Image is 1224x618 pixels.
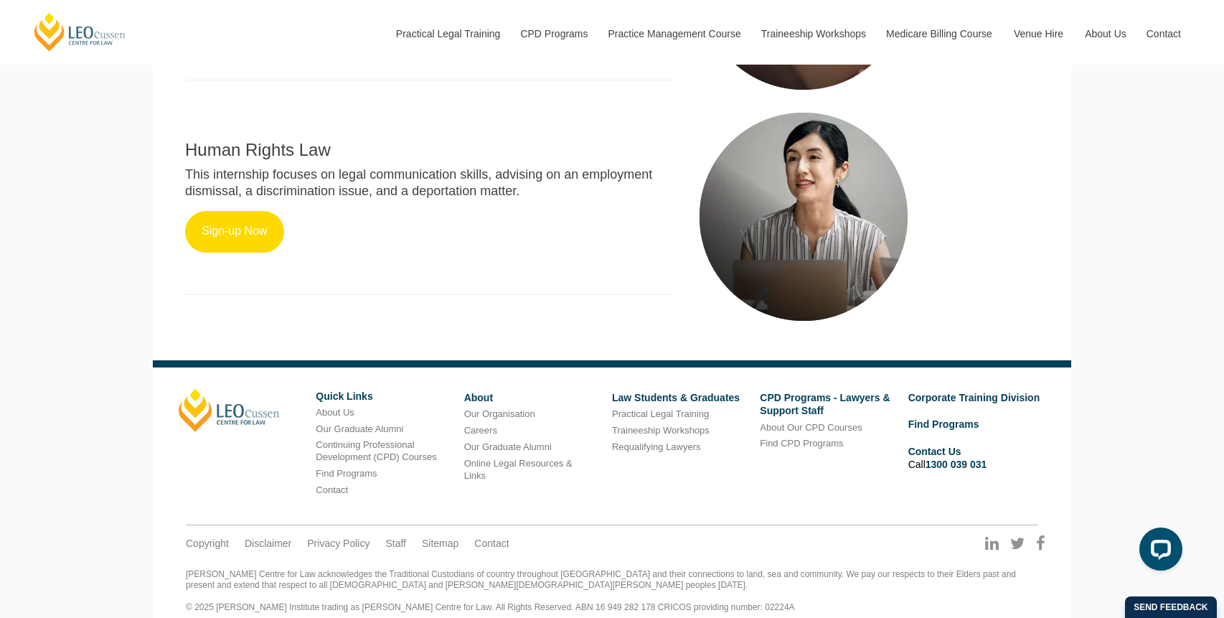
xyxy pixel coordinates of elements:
a: Contact Us [908,446,961,457]
h2: Human Rights Law [185,141,674,159]
a: Requalifying Lawyers [612,441,701,452]
a: Privacy Policy [307,537,369,550]
a: Corporate Training Division [908,392,1040,403]
a: Contact [474,537,509,550]
a: Careers [464,425,497,436]
iframe: LiveChat chat widget [1128,522,1188,582]
a: Law Students & Graduates [612,392,740,403]
a: Sitemap [422,537,458,550]
a: 1300 039 031 [926,459,987,470]
a: Practical Legal Training [612,408,709,419]
a: About Us [316,407,354,418]
a: About Our CPD Courses [760,422,862,433]
a: Contact [1136,3,1192,65]
a: [PERSON_NAME] Centre for Law [32,11,128,52]
a: Medicare Billing Course [875,3,1003,65]
a: Staff [385,537,406,550]
a: CPD Programs - Lawyers & Support Staff [760,392,890,416]
a: Find CPD Programs [760,438,843,449]
a: Our Organisation [464,408,535,419]
a: Continuing Professional Development (CPD) Courses [316,439,436,462]
a: [PERSON_NAME] [179,389,280,432]
a: Sign-up Now [185,211,284,253]
a: Traineeship Workshops [612,425,710,436]
li: Call [908,443,1045,473]
a: Venue Hire [1003,3,1074,65]
a: Find Programs [316,468,377,479]
a: About [464,392,493,403]
a: Copyright [186,537,229,550]
a: Contact [316,484,348,495]
a: Disclaimer [245,537,291,550]
p: This internship focuses on legal communication skills, advising on an employment dismissal, a dis... [185,167,674,200]
a: About Us [1074,3,1136,65]
a: Our Graduate Alumni [464,441,552,452]
h6: Quick Links [316,391,453,402]
a: CPD Programs [509,3,597,65]
div: [PERSON_NAME] Centre for Law acknowledges the Traditional Custodians of country throughout [GEOGR... [186,569,1038,614]
a: Find Programs [908,418,979,430]
a: Practical Legal Training [385,3,510,65]
a: Our Graduate Alumni [316,423,403,434]
a: Practice Management Course [598,3,750,65]
a: Traineeship Workshops [750,3,875,65]
a: Online Legal Resources & Links [464,458,573,481]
